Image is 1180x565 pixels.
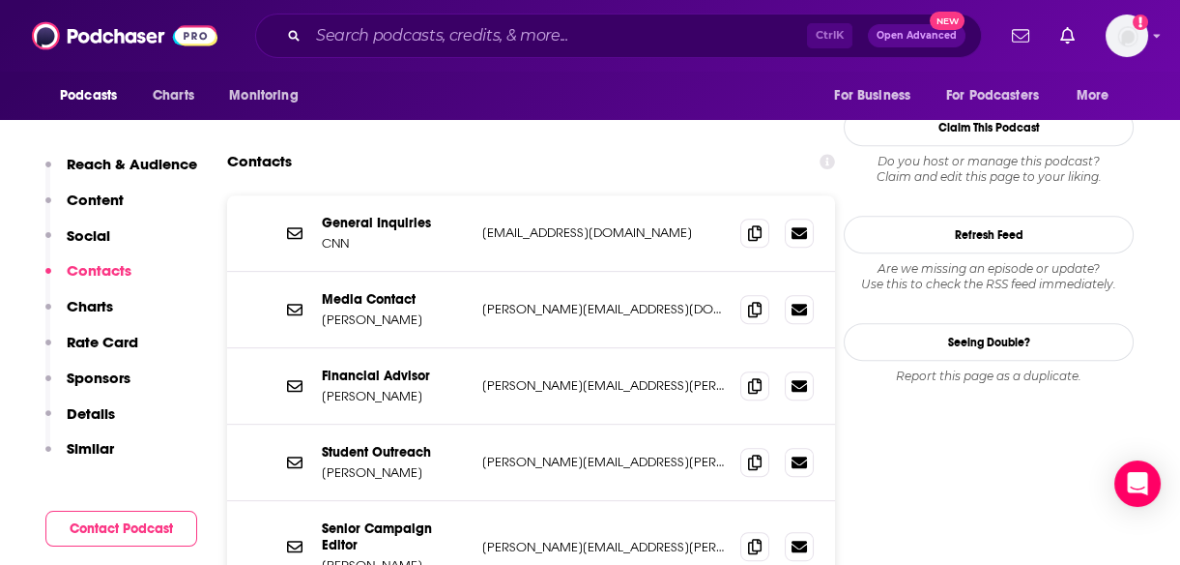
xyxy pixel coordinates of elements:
div: Claim and edit this page to your liking. [844,154,1134,185]
span: Do you host or manage this podcast? [844,154,1134,169]
p: Contacts [67,261,131,280]
button: open menu [1063,77,1134,114]
span: More [1077,82,1109,109]
p: Reach & Audience [67,155,197,173]
span: For Business [834,82,910,109]
p: General Inquiries [322,215,467,231]
p: CNN [322,235,467,252]
span: New [930,12,964,30]
button: Contacts [45,261,131,297]
button: open menu [46,77,142,114]
p: Charts [67,297,113,315]
p: Senior Campaign Editor [322,520,467,553]
p: [PERSON_NAME][EMAIL_ADDRESS][PERSON_NAME][DOMAIN_NAME] [482,454,725,470]
button: Open AdvancedNew [868,24,965,47]
p: [PERSON_NAME] [322,388,467,404]
button: open menu [216,77,323,114]
button: open menu [820,77,935,114]
h2: Contacts [227,143,292,180]
p: Media Contact [322,291,467,308]
span: Open Advanced [877,31,957,41]
p: Sponsors [67,369,130,387]
p: [PERSON_NAME] [322,312,467,328]
span: For Podcasters [946,82,1039,109]
p: Details [67,404,115,423]
a: Show notifications dropdown [1004,19,1037,52]
button: Sponsors [45,369,130,404]
p: Social [67,226,110,245]
a: Show notifications dropdown [1052,19,1082,52]
span: Monitoring [229,82,298,109]
button: open menu [934,77,1067,114]
p: [EMAIL_ADDRESS][DOMAIN_NAME] [482,224,725,241]
p: Rate Card [67,333,138,351]
button: Details [45,404,115,440]
button: Refresh Feed [844,216,1134,253]
button: Contact Podcast [45,511,197,547]
button: Show profile menu [1106,15,1148,57]
a: Charts [140,77,206,114]
p: [PERSON_NAME] [322,464,467,481]
button: Reach & Audience [45,155,197,191]
p: Student Outreach [322,444,467,461]
button: Social [45,226,110,262]
span: Charts [153,82,194,109]
img: Podchaser - Follow, Share and Rate Podcasts [32,17,217,54]
p: Similar [67,439,114,458]
div: Open Intercom Messenger [1114,461,1161,507]
button: Claim This Podcast [844,108,1134,146]
p: Financial Advisor [322,368,467,384]
div: Search podcasts, credits, & more... [255,14,982,58]
span: Logged in as megcassidy [1106,15,1148,57]
button: Content [45,191,124,226]
p: Content [67,191,124,209]
a: Seeing Double? [844,323,1134,361]
input: Search podcasts, credits, & more... [308,20,807,51]
div: Report this page as a duplicate. [844,369,1134,384]
button: Rate Card [45,333,138,369]
svg: Add a profile image [1133,15,1148,30]
p: [PERSON_NAME][EMAIL_ADDRESS][DOMAIN_NAME] [482,301,725,317]
span: Podcasts [60,82,117,109]
button: Charts [45,297,113,333]
p: [PERSON_NAME][EMAIL_ADDRESS][PERSON_NAME][DOMAIN_NAME] [482,539,725,555]
div: Are we missing an episode or update? Use this to check the RSS feed immediately. [844,261,1134,292]
span: Ctrl K [807,23,852,48]
p: [PERSON_NAME][EMAIL_ADDRESS][PERSON_NAME][DOMAIN_NAME] [482,377,725,394]
button: Similar [45,439,114,475]
img: User Profile [1106,15,1148,57]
